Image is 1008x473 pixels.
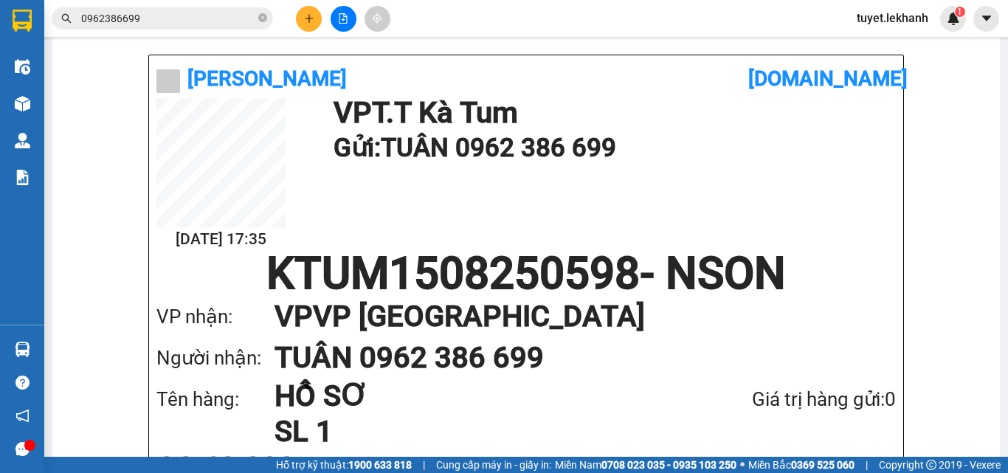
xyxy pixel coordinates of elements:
[156,343,275,373] div: Người nhận:
[15,376,30,390] span: question-circle
[555,457,736,473] span: Miền Nam
[156,302,275,332] div: VP nhận:
[173,13,291,30] div: T.T Kà Tum
[275,337,866,379] h1: TUÂN 0962 386 699
[866,457,868,473] span: |
[601,459,736,471] strong: 0708 023 035 - 0935 103 250
[947,12,960,25] img: icon-new-feature
[845,9,940,27] span: tuyet.lekhanh
[372,13,382,24] span: aim
[15,409,30,423] span: notification
[276,457,412,473] span: Hỗ trợ kỹ thuật:
[955,7,965,17] sup: 1
[748,457,855,473] span: Miền Bắc
[11,95,165,113] div: 30.000
[304,13,314,24] span: plus
[334,98,888,128] h1: VP T.T Kà Tum
[15,170,30,185] img: solution-icon
[331,6,356,32] button: file-add
[13,14,35,30] span: Gửi:
[365,6,390,32] button: aim
[156,227,286,252] h2: [DATE] 17:35
[15,59,30,75] img: warehouse-icon
[61,13,72,24] span: search
[334,128,888,168] h1: Gửi: TUÂN 0962 386 699
[275,414,674,449] h1: SL 1
[173,14,208,30] span: Nhận:
[156,252,896,296] h1: KTUM1508250598 - NSON
[187,66,347,91] b: [PERSON_NAME]
[156,384,275,415] div: Tên hàng:
[173,48,291,69] div: 0973333901
[926,460,936,470] span: copyright
[15,442,30,456] span: message
[740,462,745,468] span: ⚪️
[173,30,291,48] div: a lộc
[338,13,348,24] span: file-add
[436,457,551,473] span: Cung cấp máy in - giấy in:
[13,10,32,32] img: logo-vxr
[748,66,908,91] b: [DOMAIN_NAME]
[258,13,267,22] span: close-circle
[15,342,30,357] img: warehouse-icon
[275,379,674,414] h1: HỒ SƠ
[15,96,30,111] img: warehouse-icon
[973,6,999,32] button: caret-down
[296,6,322,32] button: plus
[13,66,162,86] div: 0966176757
[980,12,993,25] span: caret-down
[13,13,162,48] div: VP [GEOGRAPHIC_DATA]
[275,296,866,337] h1: VP VP [GEOGRAPHIC_DATA]
[13,48,162,66] div: c loan
[15,133,30,148] img: warehouse-icon
[957,7,962,17] span: 1
[674,384,896,415] div: Giá trị hàng gửi: 0
[348,459,412,471] strong: 1900 633 818
[423,457,425,473] span: |
[258,12,267,26] span: close-circle
[81,10,255,27] input: Tìm tên, số ĐT hoặc mã đơn
[11,97,34,112] span: CR :
[791,459,855,471] strong: 0369 525 060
